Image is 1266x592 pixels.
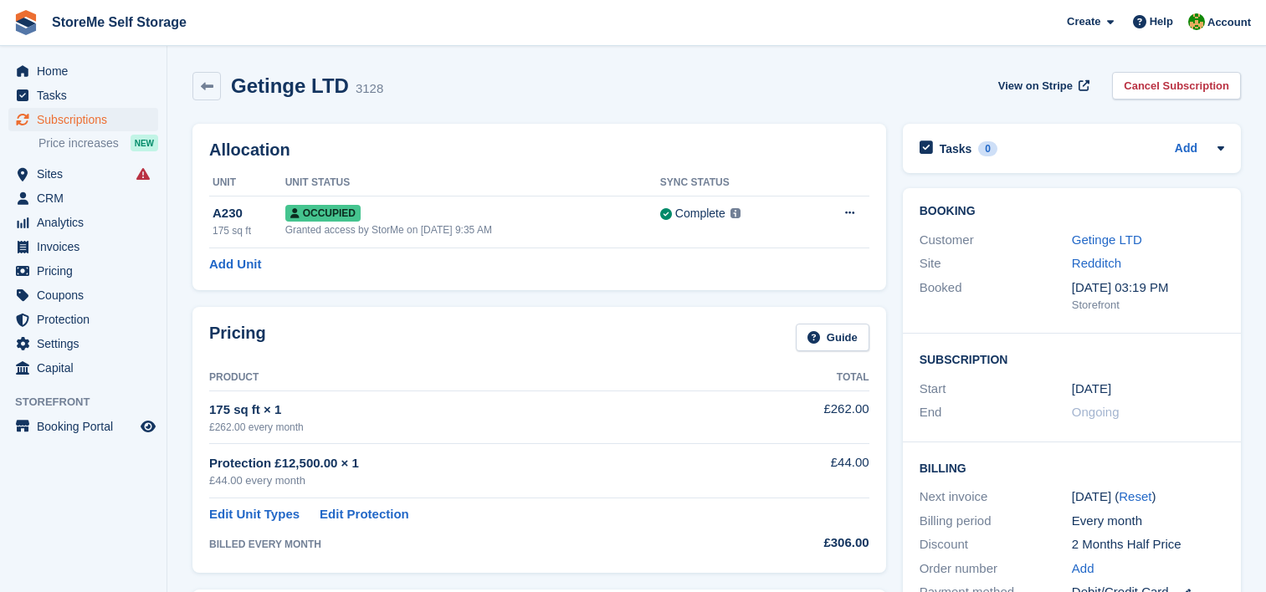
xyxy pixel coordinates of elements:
[920,459,1224,476] h2: Billing
[209,255,261,274] a: Add Unit
[796,324,869,351] a: Guide
[920,559,1072,579] div: Order number
[920,403,1072,422] div: End
[209,401,747,420] div: 175 sq ft × 1
[8,162,158,186] a: menu
[37,356,137,380] span: Capital
[675,205,725,222] div: Complete
[660,170,806,196] th: Sync Status
[209,454,747,473] div: Protection £12,500.00 × 1
[136,167,150,181] i: Smart entry sync failures have occurred
[1072,256,1121,270] a: Redditch
[1112,72,1241,100] a: Cancel Subscription
[1072,278,1224,298] div: [DATE] 03:19 PM
[8,415,158,438] a: menu
[747,444,869,498] td: £44.00
[920,512,1072,531] div: Billing period
[920,487,1072,507] div: Next invoice
[920,254,1072,273] div: Site
[37,108,137,131] span: Subscriptions
[356,79,383,99] div: 3128
[920,380,1072,399] div: Start
[1188,13,1205,30] img: StorMe
[37,259,137,283] span: Pricing
[37,415,137,438] span: Booking Portal
[38,135,119,151] span: Price increases
[209,537,747,552] div: BILLED EVERY MONTH
[8,259,158,283] a: menu
[38,134,158,152] a: Price increases NEW
[940,141,972,156] h2: Tasks
[1072,487,1224,507] div: [DATE] ( )
[285,170,660,196] th: Unit Status
[15,394,167,411] span: Storefront
[37,211,137,234] span: Analytics
[1207,14,1251,31] span: Account
[285,222,660,237] div: Granted access by StorMe on [DATE] 9:35 AM
[45,8,193,36] a: StoreMe Self Storage
[131,135,158,151] div: NEW
[37,332,137,355] span: Settings
[747,390,869,443] td: £262.00
[8,308,158,331] a: menu
[8,59,158,83] a: menu
[1072,559,1094,579] a: Add
[8,84,158,107] a: menu
[320,505,409,524] a: Edit Protection
[1072,535,1224,554] div: 2 Months Half Price
[8,211,158,234] a: menu
[285,205,361,222] span: Occupied
[730,208,741,218] img: icon-info-grey-7440780725fd019a000dd9b08b2336e03edf1995a4989e88bcd33f0948082b44.svg
[920,535,1072,554] div: Discount
[978,141,997,156] div: 0
[209,170,285,196] th: Unit
[138,416,158,436] a: Preview store
[37,186,137,210] span: CRM
[209,505,300,524] a: Edit Unit Types
[1072,297,1224,314] div: Storefront
[1150,13,1173,30] span: Help
[8,283,158,307] a: menu
[37,235,137,258] span: Invoices
[920,231,1072,250] div: Customer
[8,108,158,131] a: menu
[37,308,137,331] span: Protection
[37,59,137,83] span: Home
[992,72,1093,100] a: View on Stripe
[213,204,285,223] div: A230
[37,162,137,186] span: Sites
[998,78,1073,94] span: View on Stripe
[920,350,1224,367] h2: Subscription
[1067,13,1100,30] span: Create
[209,365,747,391] th: Product
[920,278,1072,314] div: Booked
[37,283,137,307] span: Coupons
[13,10,38,35] img: stora-icon-8386f47178a22dfd0bd8f6a31ec36ba5ce8667c1dd55bd0f319d3a0aa187defe.svg
[1072,512,1224,531] div: Every month
[747,533,869,553] div: £306.00
[1072,405,1120,419] span: Ongoing
[1175,140,1197,159] a: Add
[920,205,1224,218] h2: Booking
[8,332,158,355] a: menu
[8,356,158,380] a: menu
[747,365,869,391] th: Total
[1119,489,1151,503] a: Reset
[37,84,137,107] span: Tasks
[209,420,747,435] div: £262.00 every month
[209,472,747,489] div: £44.00 every month
[8,235,158,258] a: menu
[8,186,158,210] a: menu
[209,140,869,160] h2: Allocation
[1072,232,1142,247] a: Getinge LTD
[1072,380,1111,399] time: 2022-03-01 00:00:00 UTC
[209,324,266,351] h2: Pricing
[213,223,285,238] div: 175 sq ft
[231,74,349,97] h2: Getinge LTD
